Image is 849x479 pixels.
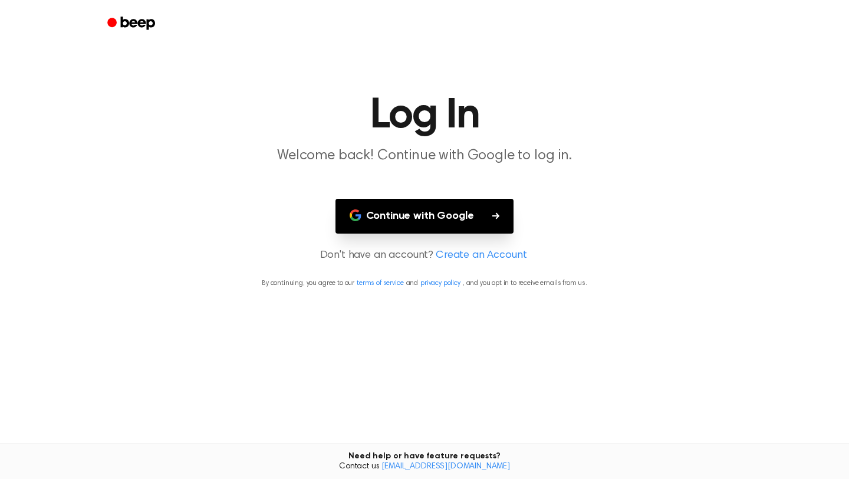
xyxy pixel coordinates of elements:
[335,199,514,234] button: Continue with Google
[14,248,835,264] p: Don't have an account?
[7,462,842,473] span: Contact us
[99,12,166,35] a: Beep
[357,280,403,287] a: terms of service
[381,462,510,471] a: [EMAIL_ADDRESS][DOMAIN_NAME]
[436,248,526,264] a: Create an Account
[198,146,651,166] p: Welcome back! Continue with Google to log in.
[14,278,835,288] p: By continuing, you agree to our and , and you opt in to receive emails from us.
[420,280,460,287] a: privacy policy
[123,94,726,137] h1: Log In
